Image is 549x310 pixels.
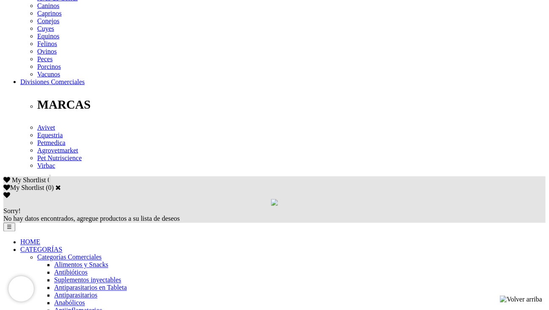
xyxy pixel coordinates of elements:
[3,208,21,215] span: Sorry!
[54,292,97,299] a: Antiparasitarios
[37,2,59,9] a: Caninos
[54,269,88,276] a: Antibióticos
[54,277,121,284] a: Suplementos inyectables
[37,154,82,162] a: Pet Nutriscience
[47,176,51,184] span: 0
[20,78,85,85] a: Divisiones Comerciales
[37,98,546,112] p: MARCAS
[37,71,60,78] a: Vacunos
[54,299,85,307] a: Anabólicos
[55,184,61,191] a: Cerrar
[3,208,546,223] div: No hay datos encontrados, agregue productos a su lista de deseos
[37,254,102,261] a: Categorías Comerciales
[37,147,78,154] a: Agrovetmarket
[37,124,55,131] a: Avivet
[20,246,63,253] a: CATEGORÍAS
[37,139,66,146] a: Petmedica
[20,239,40,246] a: HOME
[54,261,108,269] a: Alimentos y Snacks
[37,63,61,70] a: Porcinos
[46,184,54,191] span: ( )
[271,199,278,206] img: loading.gif
[12,176,46,184] span: My Shortlist
[37,162,55,169] a: Virbac
[8,276,34,302] iframe: Brevo live chat
[37,10,62,17] a: Caprinos
[48,184,52,191] label: 0
[3,184,44,191] label: My Shortlist
[37,40,57,47] a: Felinos
[37,25,54,32] a: Cuyes
[54,284,127,291] a: Antiparasitarios en Tableta
[37,17,59,25] a: Conejos
[37,33,59,40] a: Equinos
[37,132,63,139] a: Equestria
[500,296,542,303] img: Volver arriba
[37,48,57,55] a: Ovinos
[37,55,52,63] a: Peces
[3,223,15,232] button: ☰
